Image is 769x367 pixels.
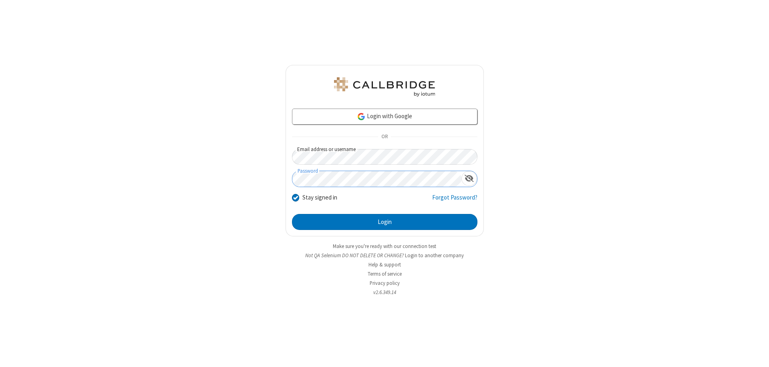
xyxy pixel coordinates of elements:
label: Stay signed in [302,193,337,202]
input: Email address or username [292,149,477,165]
span: OR [378,131,391,143]
button: Login to another company [405,252,464,259]
div: Show password [461,171,477,186]
a: Login with Google [292,109,477,125]
a: Make sure you're ready with our connection test [333,243,436,250]
li: v2.6.349.14 [286,288,484,296]
a: Privacy policy [370,280,400,286]
a: Forgot Password? [432,193,477,208]
li: Not QA Selenium DO NOT DELETE OR CHANGE? [286,252,484,259]
a: Help & support [368,261,401,268]
img: google-icon.png [357,112,366,121]
input: Password [292,171,461,187]
button: Login [292,214,477,230]
a: Terms of service [368,270,402,277]
img: QA Selenium DO NOT DELETE OR CHANGE [332,77,437,97]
